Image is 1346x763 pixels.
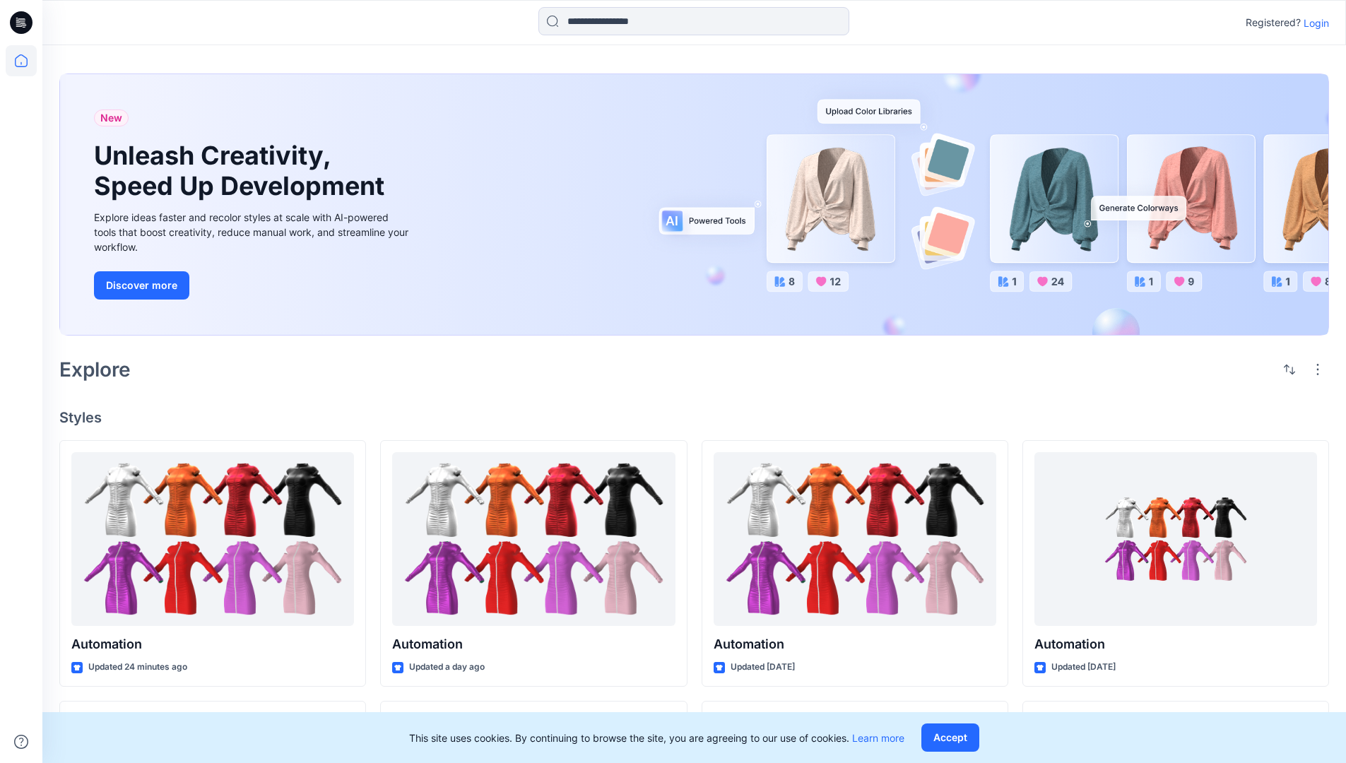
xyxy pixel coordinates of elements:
[1051,660,1116,675] p: Updated [DATE]
[1034,452,1317,627] a: Automation
[94,210,412,254] div: Explore ideas faster and recolor styles at scale with AI-powered tools that boost creativity, red...
[71,452,354,627] a: Automation
[1246,14,1301,31] p: Registered?
[714,452,996,627] a: Automation
[1034,634,1317,654] p: Automation
[94,271,412,300] a: Discover more
[392,634,675,654] p: Automation
[392,452,675,627] a: Automation
[59,358,131,381] h2: Explore
[88,660,187,675] p: Updated 24 minutes ago
[94,271,189,300] button: Discover more
[59,409,1329,426] h4: Styles
[852,732,904,744] a: Learn more
[409,731,904,745] p: This site uses cookies. By continuing to browse the site, you are agreeing to our use of cookies.
[100,110,122,126] span: New
[71,634,354,654] p: Automation
[714,634,996,654] p: Automation
[409,660,485,675] p: Updated a day ago
[1304,16,1329,30] p: Login
[731,660,795,675] p: Updated [DATE]
[921,723,979,752] button: Accept
[94,141,391,201] h1: Unleash Creativity, Speed Up Development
